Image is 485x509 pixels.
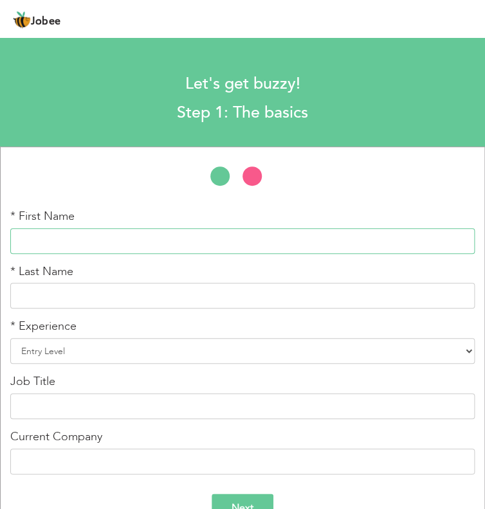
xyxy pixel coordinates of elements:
[13,11,31,29] img: jobee.io
[10,263,73,280] label: * Last Name
[10,208,75,225] label: * First Name
[177,76,308,92] h1: Let's get buzzy!
[10,373,55,390] label: Job Title
[10,318,77,335] label: * Experience
[177,105,308,121] h2: Step 1: The basics
[31,17,61,27] span: Jobee
[10,429,102,445] label: Current Company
